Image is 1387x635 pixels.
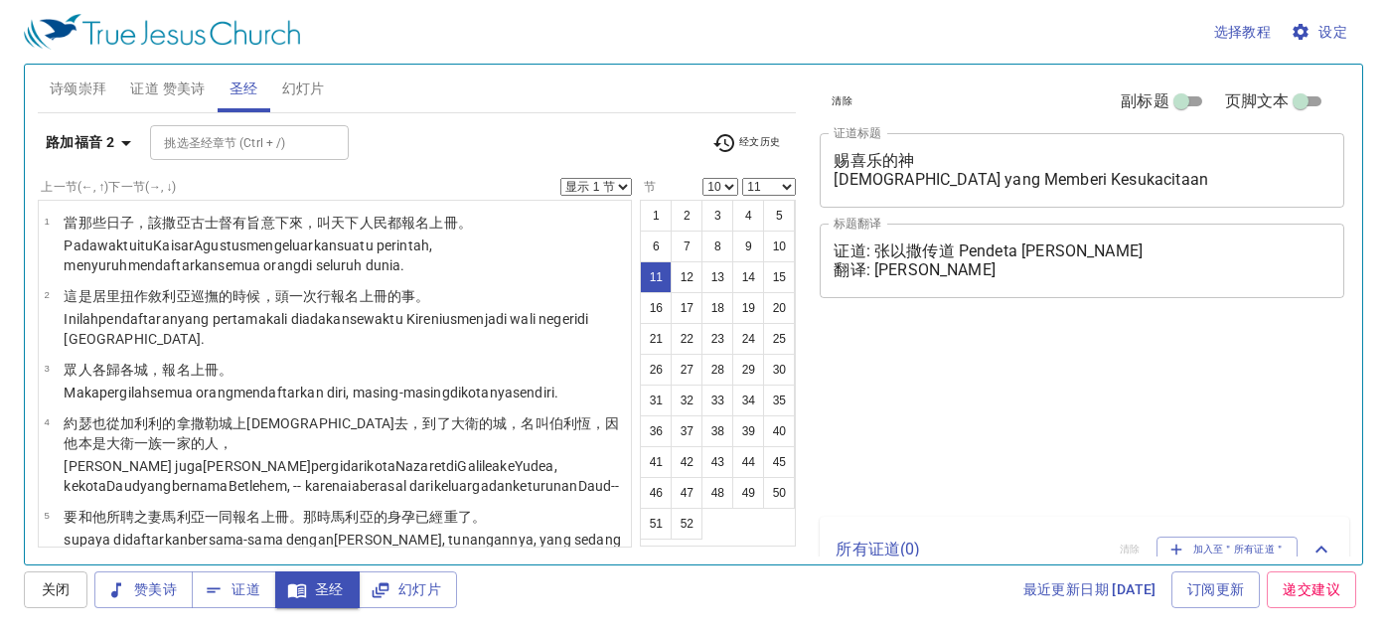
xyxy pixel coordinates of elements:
[120,362,232,378] wg1519: 各
[64,458,619,494] wg1161: [PERSON_NAME]
[763,415,795,447] button: 40
[732,354,764,386] button: 29
[134,362,232,378] wg2398: 城
[156,131,310,154] input: Type Bible Reference
[134,509,486,525] wg3423: 之妻
[640,323,672,355] button: 21
[205,509,486,525] wg3137: 一同報名上冊
[732,385,764,416] button: 34
[701,231,733,262] button: 8
[106,478,619,494] wg4172: Daud
[44,289,49,300] span: 2
[331,288,429,304] wg1096: 報名上冊
[282,77,325,101] span: 幻灯片
[78,478,620,494] wg1519: kota
[1156,537,1299,562] button: 加入至＂所有证道＂
[732,323,764,355] button: 24
[134,435,232,451] wg1138: 一族
[106,362,232,378] wg1538: 歸
[763,354,795,386] button: 30
[1169,541,1286,558] span: 加入至＂所有证道＂
[230,77,258,101] span: 圣经
[148,362,232,378] wg4172: ，報名上冊
[701,385,733,416] button: 33
[106,435,232,451] wg1511: 大衛
[64,532,620,567] wg583: bersama-sama dengan
[233,385,558,400] wg3956: mendaftarkan diri
[287,478,620,494] wg965: , -- karena
[134,215,472,231] wg2250: ，
[219,362,232,378] wg583: 。
[1015,571,1164,608] a: 最近更新日期 [DATE]
[346,385,558,400] wg583: , masing-masing
[640,231,672,262] button: 6
[64,238,432,273] wg2541: Agustus
[763,323,795,355] button: 25
[38,124,146,161] button: 路加福音 2
[732,200,764,232] button: 4
[78,435,233,451] wg846: 本
[64,532,620,567] wg4862: [PERSON_NAME]
[701,323,733,355] button: 23
[275,571,360,608] button: 圣经
[732,477,764,509] button: 49
[106,509,486,525] wg846: 所聘
[732,292,764,324] button: 19
[140,478,620,494] wg1138: yang
[64,458,619,494] wg305: dari
[92,435,233,451] wg2532: 是
[348,478,619,494] wg1223: ia
[360,215,472,231] wg3625: 人民
[64,415,619,451] wg2532: 從
[150,385,558,400] wg4198: semua orang
[1206,14,1280,51] button: 选择教程
[712,131,781,155] span: 经文历史
[303,215,472,231] wg1831: ，叫天下
[64,413,625,453] p: 約瑟
[700,128,793,158] button: 经文历史
[64,238,432,273] wg1161: waktu
[444,509,486,525] wg5607: 重了。
[172,478,620,494] wg3748: bernama
[1295,20,1347,45] span: 设定
[415,509,486,525] wg1471: 已經
[44,416,49,427] span: 4
[208,577,260,602] span: 证道
[513,478,619,494] wg2532: keturunan
[458,215,472,231] wg583: 。
[554,385,558,400] wg1438: .
[64,238,432,273] wg2250: itu
[640,477,672,509] button: 46
[611,478,619,494] wg1138: --
[64,456,625,496] p: [PERSON_NAME] juga
[671,354,702,386] button: 27
[360,478,620,494] wg846: berasal dari
[162,509,485,525] wg1135: 馬利亞
[763,385,795,416] button: 35
[110,577,177,602] span: 赞美诗
[99,385,558,400] wg2532: pergilah
[94,571,193,608] button: 赞美诗
[763,261,795,293] button: 15
[41,181,176,193] label: 上一节 (←, ↑) 下一节 (→, ↓)
[461,385,558,400] wg1519: kotanya
[92,362,233,378] wg3956: 各
[701,477,733,509] button: 48
[205,435,232,451] wg1537: 人，
[92,509,486,525] wg4862: 他
[359,571,457,608] button: 幻灯片
[701,415,733,447] button: 38
[640,200,672,232] button: 1
[671,231,702,262] button: 7
[64,415,619,451] wg2501: 也
[820,517,1349,582] div: 所有证道(0)清除加入至＂所有证道＂
[46,130,114,155] b: 路加福音 2
[44,363,49,374] span: 3
[64,415,619,451] wg575: 加利利
[671,323,702,355] button: 22
[640,292,672,324] button: 16
[64,311,588,347] wg4413: kali diadakan
[24,571,87,608] button: 关闭
[489,478,620,494] wg3624: dan
[130,77,205,101] span: 证道 赞美诗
